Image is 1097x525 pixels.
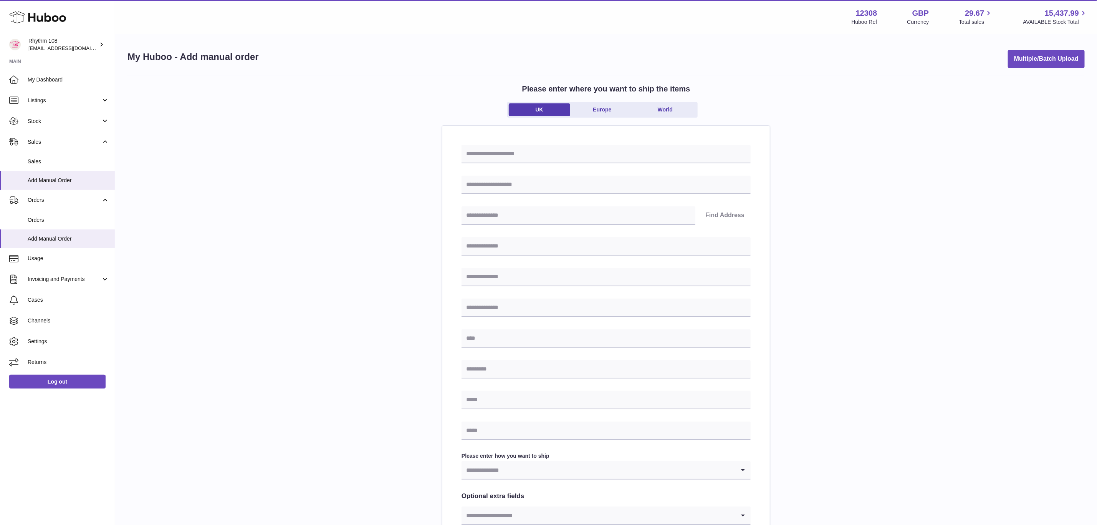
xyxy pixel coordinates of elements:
input: Search for option [462,461,735,479]
span: Add Manual Order [28,177,109,184]
span: Listings [28,97,101,104]
span: Usage [28,255,109,262]
label: Please enter how you want to ship [462,452,751,460]
span: My Dashboard [28,76,109,83]
span: Orders [28,196,101,204]
div: Currency [907,18,929,26]
div: Search for option [462,461,751,480]
span: Invoicing and Payments [28,276,101,283]
span: Returns [28,359,109,366]
a: 15,437.99 AVAILABLE Stock Total [1023,8,1088,26]
div: Search for option [462,507,751,525]
span: Channels [28,317,109,324]
button: Multiple/Batch Upload [1008,50,1085,68]
a: Europe [572,103,633,116]
a: World [635,103,696,116]
img: orders@rhythm108.com [9,39,21,50]
a: UK [509,103,570,116]
span: Sales [28,158,109,165]
span: Cases [28,296,109,304]
span: Orders [28,216,109,224]
h2: Optional extra fields [462,492,751,501]
span: Total sales [959,18,993,26]
span: Sales [28,138,101,146]
div: Rhythm 108 [28,37,98,52]
span: AVAILABLE Stock Total [1023,18,1088,26]
span: 15,437.99 [1045,8,1079,18]
a: 29.67 Total sales [959,8,993,26]
h2: Please enter where you want to ship the items [522,84,690,94]
span: 29.67 [965,8,984,18]
strong: GBP [912,8,929,18]
span: Add Manual Order [28,235,109,243]
a: Log out [9,375,106,389]
span: [EMAIL_ADDRESS][DOMAIN_NAME] [28,45,113,51]
span: Stock [28,118,101,125]
strong: 12308 [856,8,877,18]
div: Huboo Ref [852,18,877,26]
input: Search for option [462,507,735,524]
h1: My Huboo - Add manual order [127,51,259,63]
span: Settings [28,338,109,345]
